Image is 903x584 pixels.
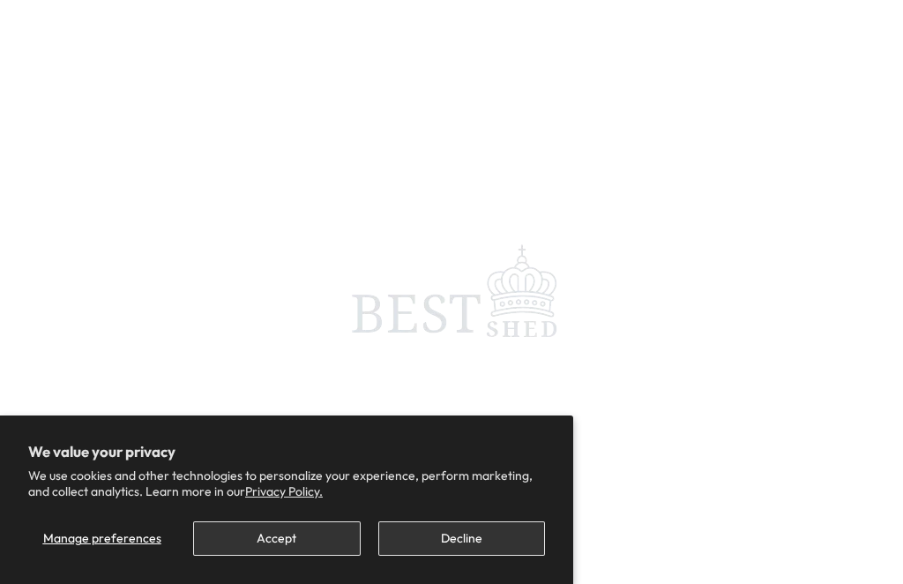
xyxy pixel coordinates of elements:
[43,530,161,546] span: Manage preferences
[193,521,360,556] button: Accept
[245,483,323,499] a: Privacy Policy.
[378,521,545,556] button: Decline
[28,444,545,460] h2: We value your privacy
[28,521,175,556] button: Manage preferences
[28,468,545,499] p: We use cookies and other technologies to personalize your experience, perform marketing, and coll...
